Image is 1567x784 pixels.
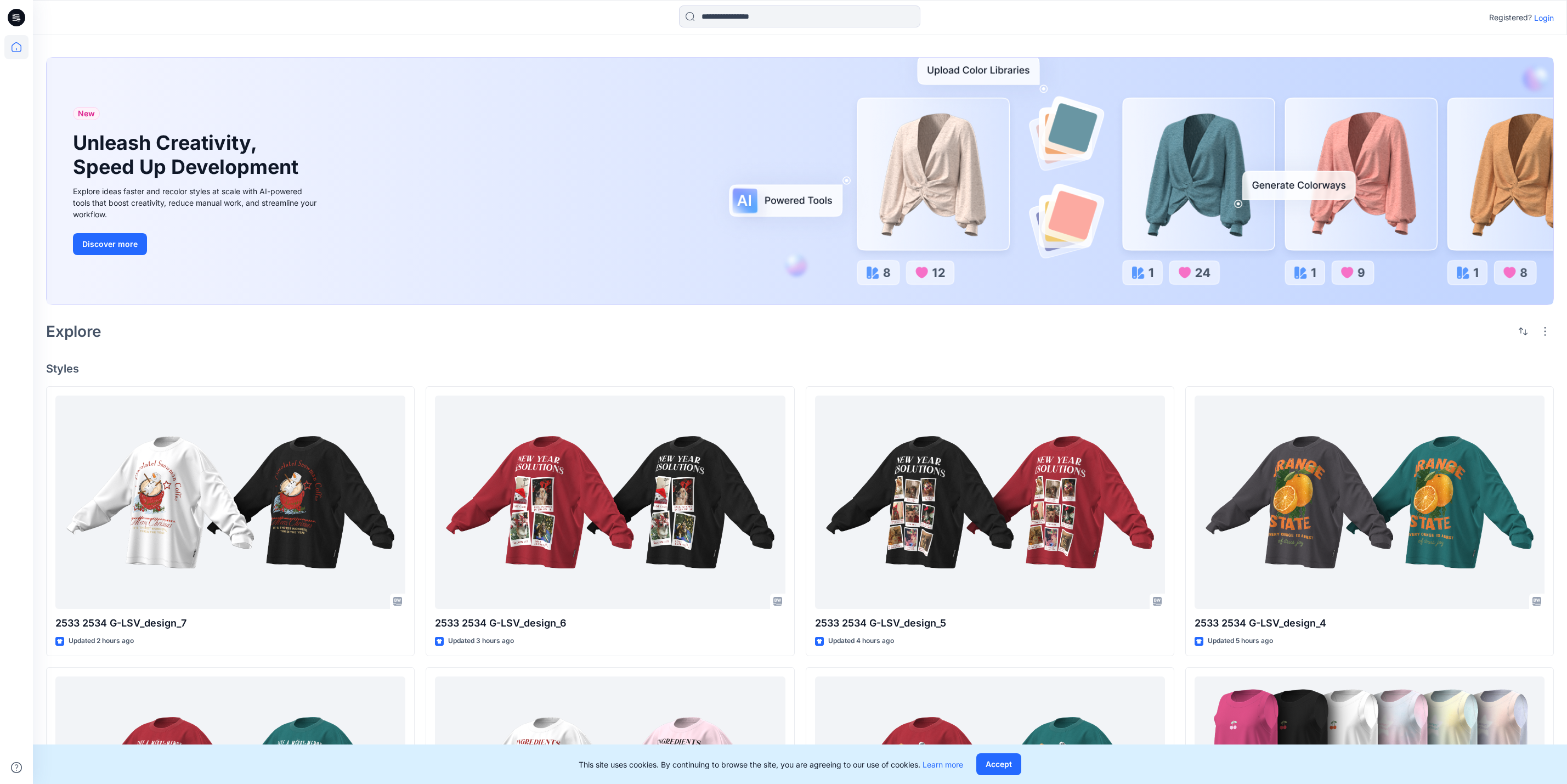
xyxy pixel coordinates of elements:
[1534,12,1554,24] p: Login
[815,396,1165,609] a: 2533 2534 G-LSV_design_5
[1208,635,1273,647] p: Updated 5 hours ago
[923,760,963,769] a: Learn more
[435,396,785,609] a: 2533 2534 G-LSV_design_6
[1489,11,1532,24] p: Registered?
[69,635,134,647] p: Updated 2 hours ago
[78,107,95,120] span: New
[1195,396,1545,609] a: 2533 2534 G-LSV_design_4
[1195,616,1545,631] p: 2533 2534 G-LSV_design_4
[976,753,1021,775] button: Accept
[73,233,147,255] button: Discover more
[579,759,963,770] p: This site uses cookies. By continuing to browse the site, you are agreeing to our use of cookies.
[46,323,101,340] h2: Explore
[55,396,405,609] a: 2533 2534 G-LSV_design_7
[73,185,320,220] div: Explore ideas faster and recolor styles at scale with AI-powered tools that boost creativity, red...
[73,131,303,178] h1: Unleash Creativity, Speed Up Development
[73,233,320,255] a: Discover more
[55,616,405,631] p: 2533 2534 G-LSV_design_7
[46,362,1554,375] h4: Styles
[815,616,1165,631] p: 2533 2534 G-LSV_design_5
[435,616,785,631] p: 2533 2534 G-LSV_design_6
[448,635,514,647] p: Updated 3 hours ago
[828,635,894,647] p: Updated 4 hours ago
